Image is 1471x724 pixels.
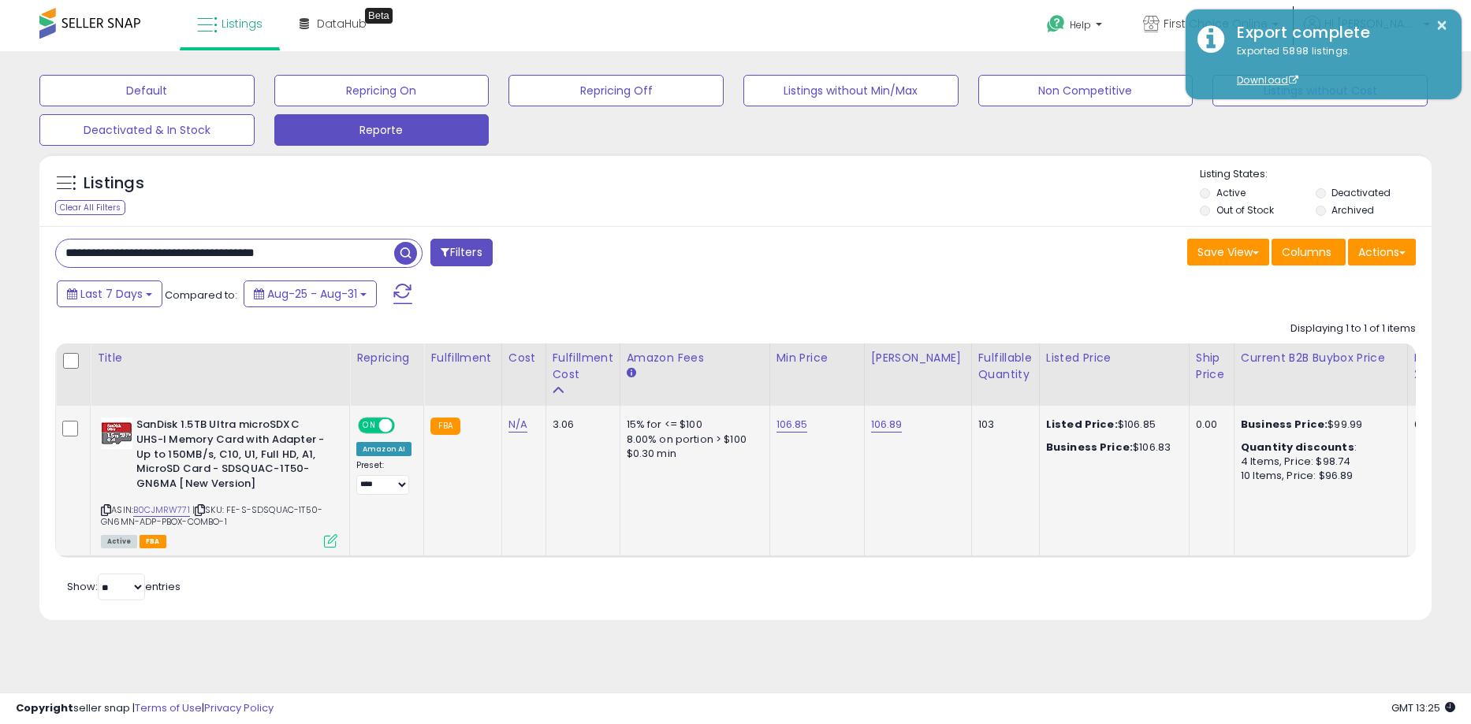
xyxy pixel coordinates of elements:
div: 3.06 [553,418,608,432]
span: All listings currently available for purchase on Amazon [101,535,137,548]
div: Listed Price [1046,350,1182,366]
b: Business Price: [1241,417,1328,432]
div: 10 Items, Price: $96.89 [1241,469,1395,483]
small: Amazon Fees. [627,366,636,381]
span: FBA [140,535,166,548]
div: Exported 5898 listings. [1225,44,1450,88]
div: Repricing [356,350,417,366]
button: × [1436,16,1448,35]
button: Repricing On [274,75,490,106]
a: Terms of Use [135,700,202,715]
span: Aug-25 - Aug-31 [267,286,357,302]
span: 2025-09-8 13:25 GMT [1391,700,1455,715]
div: Export complete [1225,21,1450,44]
label: Active [1216,186,1246,199]
div: Title [97,350,343,366]
a: Help [1034,2,1118,51]
b: Quantity discounts [1241,440,1354,455]
span: OFF [393,419,418,433]
div: [PERSON_NAME] [871,350,965,366]
p: Listing States: [1200,167,1431,182]
div: seller snap | | [16,701,274,716]
span: Compared to: [165,288,237,303]
div: Amazon Fees [627,350,763,366]
a: B0CJMRW771 [133,503,190,517]
div: Cost [508,350,539,366]
div: Ship Price [1196,350,1227,383]
div: 0% [1414,418,1466,432]
div: Preset: [356,460,412,496]
label: Deactivated [1331,186,1391,199]
b: Listed Price: [1046,417,1118,432]
div: Amazon AI [356,442,412,456]
div: 15% for <= $100 [627,418,758,432]
small: FBA [430,418,460,435]
div: Fulfillment [430,350,494,366]
div: $106.83 [1046,440,1177,455]
i: Get Help [1046,14,1066,34]
button: Actions [1348,239,1416,265]
span: Listings [222,16,263,32]
button: Filters [430,239,492,266]
button: Last 7 Days [57,280,162,307]
div: 8.00% on portion > $100 [627,433,758,447]
button: Save View [1187,239,1269,265]
div: 103 [978,418,1027,432]
button: Default [39,75,255,106]
button: Columns [1272,239,1346,265]
button: Aug-25 - Aug-31 [244,280,377,307]
label: Archived [1331,203,1374,217]
button: Repricing Off [508,75,724,106]
div: Min Price [776,350,858,366]
div: Fulfillable Quantity [978,350,1033,383]
div: Clear All Filters [55,200,125,215]
div: ASIN: [101,418,337,546]
div: $0.30 min [627,447,758,461]
button: Reporte [274,114,490,146]
b: Business Price: [1046,440,1133,455]
button: Deactivated & In Stock [39,114,255,146]
b: SanDisk 1.5TB Ultra microSDXC UHS-I Memory Card with Adapter - Up to 150MB/s, C10, U1, Full HD, A... [136,418,328,495]
a: N/A [508,417,527,433]
button: Non Competitive [978,75,1194,106]
img: 41IPMQ7W5TL._SL40_.jpg [101,418,132,449]
div: 0.00 [1196,418,1222,432]
span: ON [359,419,379,433]
span: First Choice Online [1164,16,1268,32]
div: Displaying 1 to 1 of 1 items [1290,321,1416,336]
span: Help [1070,18,1091,32]
span: Last 7 Days [80,286,143,302]
span: Show: entries [67,579,181,594]
div: Fulfillment Cost [553,350,613,383]
h5: Listings [84,173,144,195]
a: 106.85 [776,417,808,433]
div: Tooltip anchor [365,8,393,24]
div: $106.85 [1046,418,1177,432]
a: Privacy Policy [204,700,274,715]
div: : [1241,440,1395,455]
span: DataHub [317,16,367,32]
span: Columns [1282,244,1331,260]
a: Download [1237,73,1298,87]
strong: Copyright [16,700,73,715]
label: Out of Stock [1216,203,1274,217]
button: Listings without Min/Max [743,75,959,106]
div: 4 Items, Price: $98.74 [1241,455,1395,469]
div: $99.99 [1241,418,1395,432]
span: | SKU: FE-S-SDSQUAC-1T50-GN6MN-ADP-PBOX-COMBO-1 [101,503,322,527]
a: 106.89 [871,417,903,433]
div: Current B2B Buybox Price [1241,350,1401,366]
